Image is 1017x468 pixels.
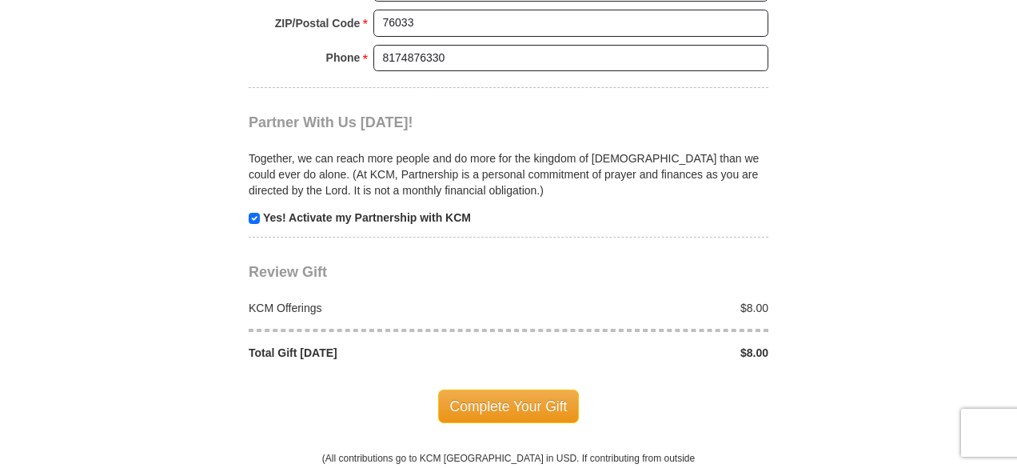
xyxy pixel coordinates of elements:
[249,114,413,130] span: Partner With Us [DATE]!
[508,300,777,316] div: $8.00
[326,46,361,69] strong: Phone
[241,345,509,361] div: Total Gift [DATE]
[241,300,509,316] div: KCM Offerings
[249,264,327,280] span: Review Gift
[275,12,361,34] strong: ZIP/Postal Code
[438,390,580,423] span: Complete Your Gift
[249,150,768,198] p: Together, we can reach more people and do more for the kingdom of [DEMOGRAPHIC_DATA] than we coul...
[508,345,777,361] div: $8.00
[263,211,471,224] strong: Yes! Activate my Partnership with KCM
